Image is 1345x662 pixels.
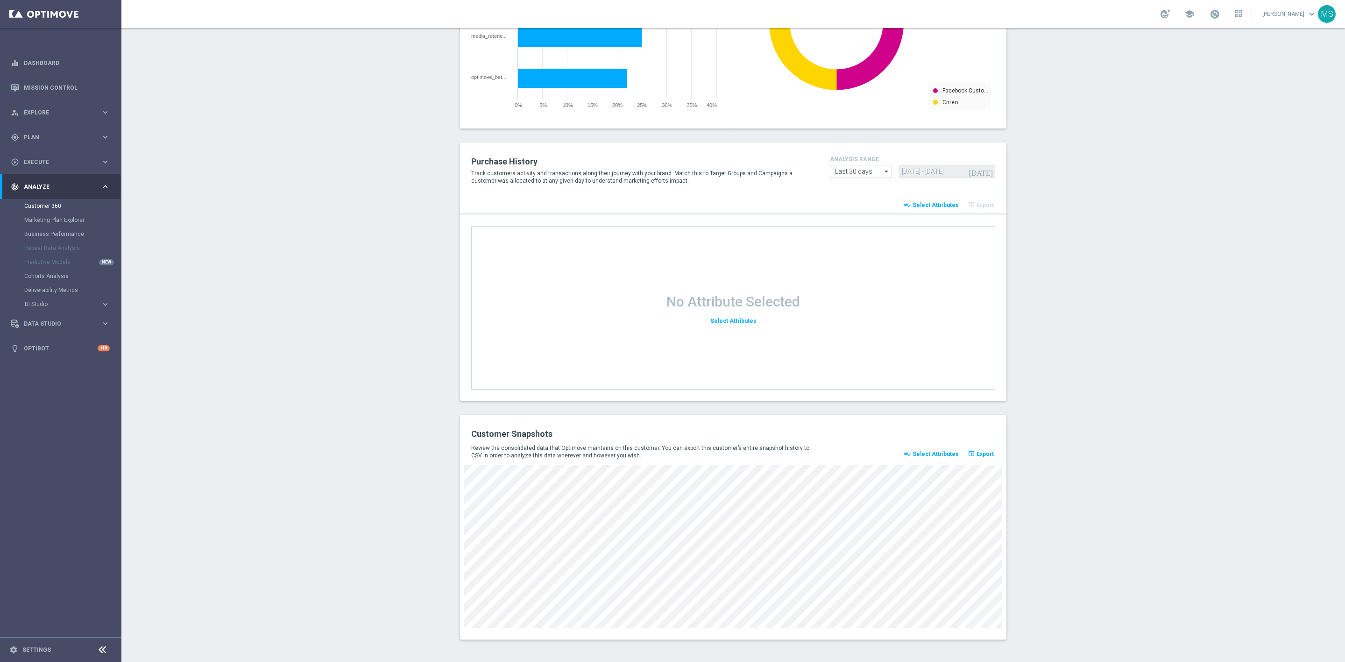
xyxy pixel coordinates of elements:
[687,102,697,108] span: 35%
[10,109,110,116] button: person_search Explore keyboard_arrow_right
[24,300,110,308] button: BI Studio keyboard_arrow_right
[24,184,101,190] span: Analyze
[11,59,19,67] i: equalizer
[539,102,547,108] span: 5%
[942,99,958,106] text: Criteo
[98,345,110,351] div: +10
[11,336,110,361] div: Optibot
[471,428,726,440] h2: Customer Snapshots
[471,33,511,39] div: media_retencja_1_14_BZ
[904,201,911,208] i: playlist_add_check
[710,318,757,324] span: Select Attributes
[10,134,110,141] button: gps_fixed Plan keyboard_arrow_right
[966,448,995,461] button: open_in_browser Export
[11,183,101,191] div: Analyze
[24,202,97,210] a: Customer 360
[11,108,19,117] i: person_search
[637,102,647,108] span: 25%
[101,108,110,117] i: keyboard_arrow_right
[24,283,120,297] div: Deliverability Metrics
[10,320,110,327] button: Data Studio keyboard_arrow_right
[904,450,911,457] i: playlist_add_check
[10,158,110,166] button: play_circle_outline Execute keyboard_arrow_right
[913,451,959,457] span: Select Attributes
[11,75,110,100] div: Mission Control
[24,199,120,213] div: Customer 360
[24,75,110,100] a: Mission Control
[24,110,101,115] span: Explore
[902,448,960,461] button: playlist_add_check Select Attributes
[11,158,19,166] i: play_circle_outline
[101,157,110,166] i: keyboard_arrow_right
[662,102,672,108] span: 30%
[24,241,120,255] div: Repeat Rate Analysis
[471,444,816,459] p: Review the consolidated data that Optimove maintains on this customer. You can export this custom...
[666,293,800,310] h1: No Attribute Selected
[1318,5,1336,23] div: MS
[471,156,816,167] h2: Purchase History
[471,74,511,80] div: optimove_bet_1D_plus_BZ
[11,158,101,166] div: Execute
[24,297,120,311] div: BI Studio
[101,182,110,191] i: keyboard_arrow_right
[11,320,101,328] div: Data Studio
[471,170,816,185] p: Track customers activity and transactions along their journey with your brand. Match this to Targ...
[612,102,623,108] span: 20%
[830,165,892,178] input: analysis range
[707,102,717,108] span: 40%
[25,301,101,307] div: BI Studio
[24,336,98,361] a: Optibot
[101,300,110,309] i: keyboard_arrow_right
[1184,9,1195,19] span: school
[1261,7,1318,21] a: [PERSON_NAME]keyboard_arrow_down
[830,156,995,163] h4: analysis range
[968,450,975,457] i: open_in_browser
[913,202,959,208] span: Select Attributes
[101,133,110,142] i: keyboard_arrow_right
[10,345,110,352] button: lightbulb Optibot +10
[515,102,522,108] span: 0%
[24,230,97,238] a: Business Performance
[24,50,110,75] a: Dashboard
[24,135,101,140] span: Plan
[882,165,892,178] i: arrow_drop_down
[24,321,101,327] span: Data Studio
[709,315,758,327] button: Select Attributes
[942,87,988,94] text: Facebook Custo…
[10,59,110,67] button: equalizer Dashboard
[24,272,97,280] a: Cohorts Analysis
[11,50,110,75] div: Dashboard
[11,133,101,142] div: Plan
[10,183,110,191] button: track_changes Analyze keyboard_arrow_right
[11,108,101,117] div: Explore
[9,646,18,654] i: settings
[11,133,19,142] i: gps_fixed
[25,301,92,307] span: BI Studio
[11,344,19,353] i: lightbulb
[101,319,110,328] i: keyboard_arrow_right
[24,216,97,224] a: Marketing Plan Explorer
[1307,9,1317,19] span: keyboard_arrow_down
[24,255,120,269] div: Predictive Models
[22,647,51,653] a: Settings
[24,286,97,294] a: Deliverability Metrics
[588,102,598,108] span: 15%
[24,227,120,241] div: Business Performance
[24,213,120,227] div: Marketing Plan Explorer
[24,159,101,165] span: Execute
[977,451,994,457] span: Export
[24,269,120,283] div: Cohorts Analysis
[99,259,114,265] div: NEW
[902,199,960,212] button: playlist_add_check Select Attributes
[10,84,110,92] button: Mission Control
[563,102,573,108] span: 10%
[11,183,19,191] i: track_changes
